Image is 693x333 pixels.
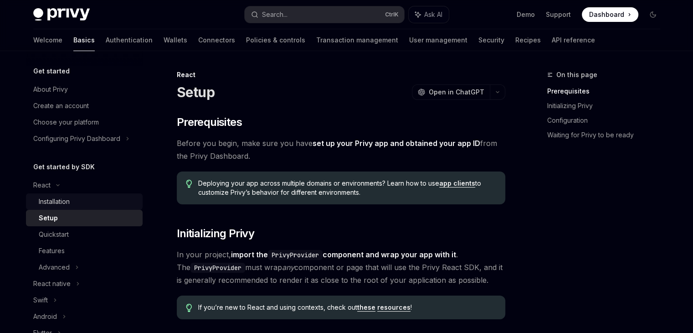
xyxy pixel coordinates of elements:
div: React native [33,278,71,289]
h5: Get started by SDK [33,161,95,172]
div: Swift [33,295,48,306]
a: Wallets [164,29,187,51]
span: Dashboard [589,10,624,19]
div: Android [33,311,57,322]
span: Open in ChatGPT [429,88,484,97]
a: these [357,303,375,312]
button: Open in ChatGPT [412,84,490,100]
a: Basics [73,29,95,51]
code: PrivyProvider [268,250,323,260]
div: Create an account [33,100,89,111]
div: About Privy [33,84,68,95]
a: Setup [26,210,143,226]
h1: Setup [177,84,215,100]
em: any [282,263,294,272]
code: PrivyProvider [190,263,245,273]
a: Prerequisites [547,84,667,99]
a: Features [26,243,143,259]
div: Setup [39,213,58,224]
div: Quickstart [39,229,69,240]
svg: Tip [186,304,192,312]
span: Ask AI [424,10,442,19]
span: Ctrl K [385,11,399,18]
a: Dashboard [582,7,638,22]
a: Choose your platform [26,114,143,130]
span: Before you begin, make sure you have from the Privy Dashboard. [177,137,505,162]
a: Authentication [106,29,153,51]
div: Installation [39,196,70,207]
a: About Privy [26,81,143,98]
a: User management [409,29,467,51]
span: If you’re new to React and using contexts, check out ! [198,303,496,312]
a: Waiting for Privy to be ready [547,128,667,142]
button: Search...CtrlK [245,6,404,23]
div: React [177,70,505,79]
a: Create an account [26,98,143,114]
a: resources [377,303,411,312]
a: Transaction management [316,29,398,51]
a: Initializing Privy [547,99,667,113]
h5: Get started [33,66,70,77]
div: Features [39,245,65,256]
span: Initializing Privy [177,226,254,241]
span: In your project, . The must wrap component or page that will use the Privy React SDK, and it is g... [177,248,505,286]
a: Recipes [515,29,541,51]
a: set up your Privy app and obtained your app ID [313,139,480,148]
a: Demo [517,10,535,19]
a: Support [546,10,571,19]
strong: import the component and wrap your app with it [231,250,456,259]
a: API reference [552,29,595,51]
div: Configuring Privy Dashboard [33,133,120,144]
a: Quickstart [26,226,143,243]
span: Prerequisites [177,115,242,130]
span: Deploying your app across multiple domains or environments? Learn how to use to customize Privy’s... [198,179,496,197]
img: dark logo [33,8,90,21]
span: On this page [556,69,597,80]
a: Connectors [198,29,235,51]
a: Installation [26,193,143,210]
a: app clients [439,179,475,187]
div: Choose your platform [33,117,99,128]
a: Configuration [547,113,667,128]
a: Security [478,29,504,51]
svg: Tip [186,180,192,188]
button: Toggle dark mode [646,7,660,22]
button: Ask AI [409,6,449,23]
div: Search... [262,9,287,20]
div: Advanced [39,262,70,273]
a: Policies & controls [246,29,305,51]
div: React [33,180,51,191]
a: Welcome [33,29,62,51]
